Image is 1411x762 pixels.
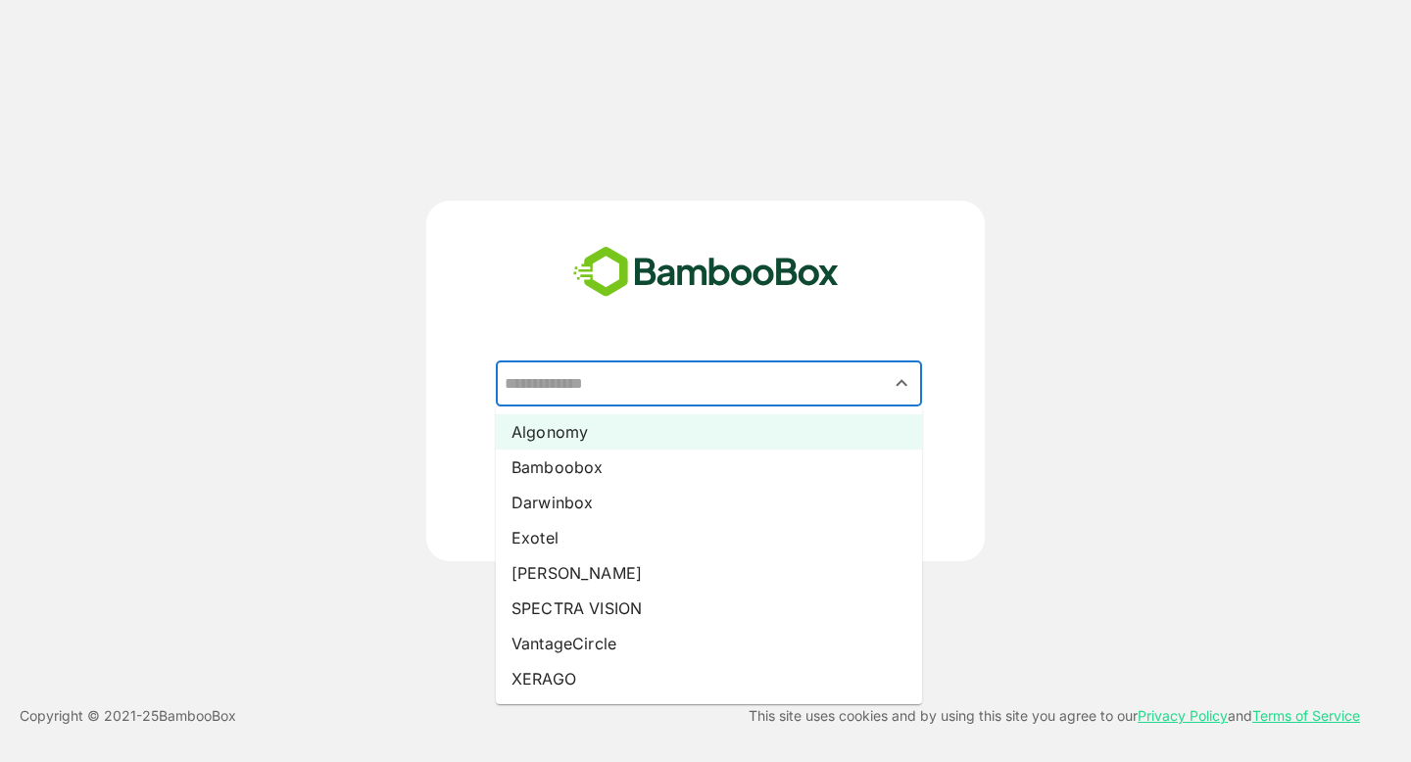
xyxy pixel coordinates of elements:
[496,520,922,555] li: Exotel
[496,626,922,661] li: VantageCircle
[20,704,236,728] p: Copyright © 2021- 25 BambooBox
[496,661,922,696] li: XERAGO
[749,704,1360,728] p: This site uses cookies and by using this site you agree to our and
[496,485,922,520] li: Darwinbox
[496,450,922,485] li: Bamboobox
[562,240,850,305] img: bamboobox
[496,591,922,626] li: SPECTRA VISION
[1252,707,1360,724] a: Terms of Service
[1138,707,1228,724] a: Privacy Policy
[496,555,922,591] li: [PERSON_NAME]
[889,370,915,397] button: Close
[496,414,922,450] li: Algonomy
